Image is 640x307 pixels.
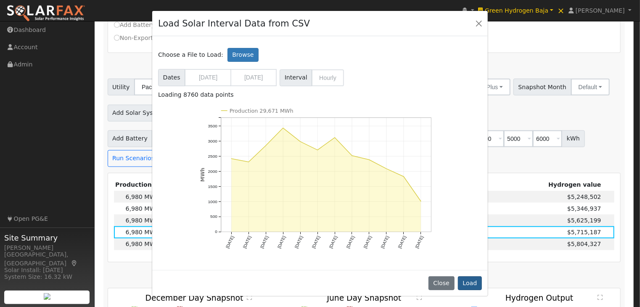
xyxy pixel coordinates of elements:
text: [DATE] [242,235,252,249]
text: [DATE] [294,235,304,249]
button: Close [428,276,454,291]
circle: onclick="" [230,157,233,160]
text: Production 29,671 MWh [229,108,293,114]
text: 2500 [208,154,217,159]
text: 1500 [208,184,217,189]
span: Dates [158,69,185,86]
text: MWh [200,168,206,182]
text: [DATE] [363,235,373,249]
label: Browse [227,48,259,62]
div: Loading 8760 data points [158,90,482,99]
text: [DATE] [259,235,269,249]
circle: onclick="" [247,160,250,164]
text: 500 [210,214,217,219]
text: [DATE] [225,235,235,249]
button: Load [458,276,482,291]
text: [DATE] [380,235,390,249]
text: 0 [215,230,217,234]
text: 3000 [208,139,217,143]
circle: onclick="" [281,126,285,130]
circle: onclick="" [333,136,337,139]
text: [DATE] [397,235,407,249]
h4: Load Solar Interval Data from CSV [158,17,310,30]
circle: onclick="" [402,175,406,178]
text: 3500 [208,124,217,128]
circle: onclick="" [385,167,389,170]
span: Choose a File to Load: [158,50,223,59]
circle: onclick="" [368,158,371,161]
circle: onclick="" [351,154,354,157]
text: 2000 [208,169,217,174]
text: [DATE] [328,235,338,249]
circle: onclick="" [316,148,319,151]
text: [DATE] [277,235,286,249]
button: Close [473,17,485,29]
circle: onclick="" [420,200,423,203]
text: [DATE] [311,235,321,249]
text: [DATE] [415,235,425,249]
circle: onclick="" [299,140,302,143]
text: 1000 [208,199,217,204]
text: [DATE] [346,235,355,249]
span: Interval [280,69,312,86]
circle: onclick="" [264,144,267,147]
